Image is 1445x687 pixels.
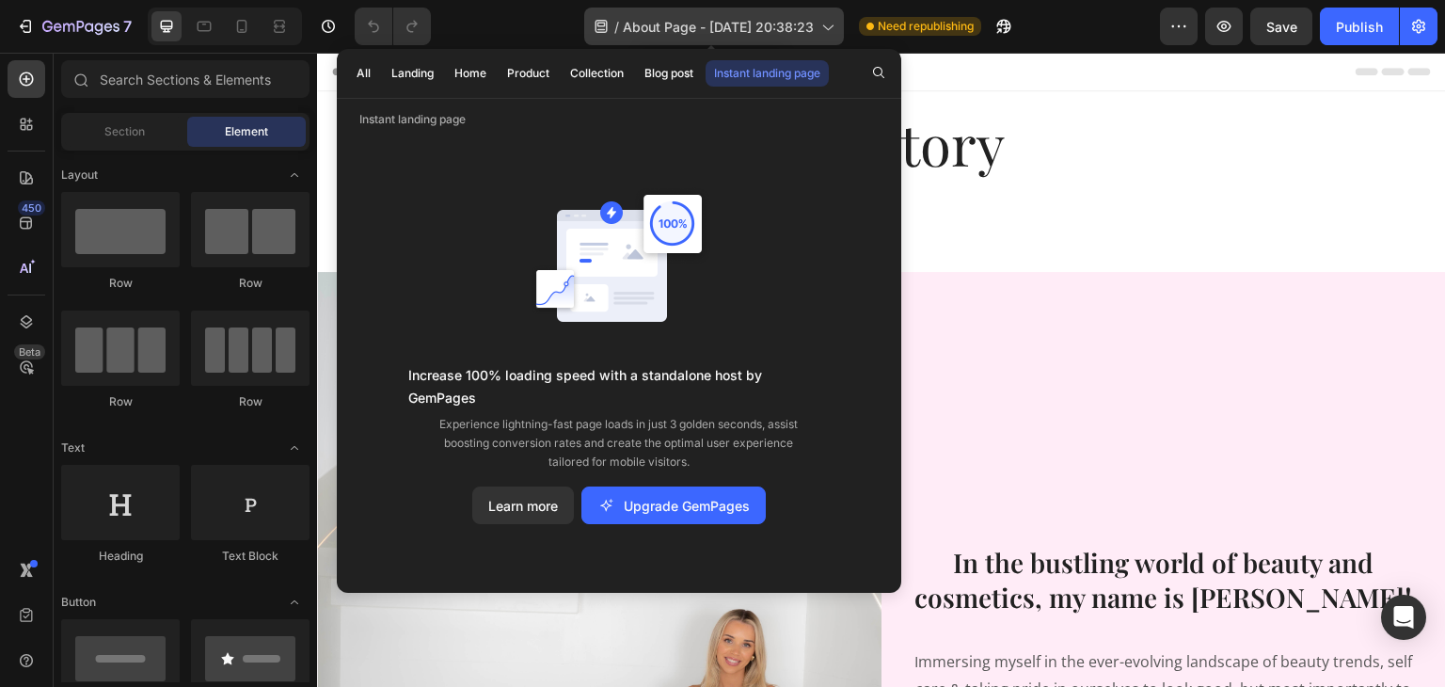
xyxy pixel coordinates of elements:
[706,60,829,87] button: Instant landing page
[636,60,702,87] button: Blog post
[431,415,807,471] p: Experience lightning-fast page loads in just 3 golden seconds, assist boosting conversion rates a...
[18,200,45,216] div: 450
[61,548,180,565] div: Heading
[595,596,1099,677] p: Immersing myself in the ever-evolving landscape of beauty trends, self care & taking pride in our...
[570,65,624,82] div: Collection
[61,393,180,410] div: Row
[446,60,495,87] button: Home
[562,60,632,87] button: Collection
[878,18,974,35] span: Need republishing
[191,548,310,565] div: Text Block
[61,439,85,456] span: Text
[355,8,431,45] div: Undo/Redo
[499,60,558,87] button: Product
[593,491,1101,564] h2: In the bustling world of beauty and cosmetics, my name is [PERSON_NAME]!
[8,8,140,45] button: 7
[714,65,820,82] div: Instant landing page
[191,393,310,410] div: Row
[1320,8,1399,45] button: Publish
[383,60,442,87] button: Landing
[644,65,693,82] div: Blog post
[279,433,310,463] span: Toggle open
[348,60,379,87] button: All
[623,17,814,37] span: About Page - [DATE] 20:38:23
[1336,17,1383,37] div: Publish
[488,496,558,516] div: Learn more
[123,15,132,38] p: 7
[614,17,619,37] span: /
[337,110,901,129] p: Instant landing page
[225,123,268,140] span: Element
[1250,8,1312,45] button: Save
[279,587,310,617] span: Toggle open
[408,364,830,409] p: Increase 100% loading speed with a standalone host by GemPages
[61,594,96,611] span: Button
[61,60,310,98] input: Search Sections & Elements
[1381,595,1426,640] div: Open Intercom Messenger
[61,167,98,184] span: Layout
[454,65,486,82] div: Home
[357,65,371,82] div: All
[104,123,145,140] span: Section
[391,65,434,82] div: Landing
[191,275,310,292] div: Row
[1266,19,1297,35] span: Save
[15,39,1114,142] h2: Our Story
[14,344,45,359] div: Beta
[507,65,549,82] div: Product
[597,496,750,516] div: Upgrade GemPages
[472,487,574,524] button: Learn more
[279,160,310,190] span: Toggle open
[61,275,180,292] div: Row
[581,487,766,524] button: Upgrade GemPages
